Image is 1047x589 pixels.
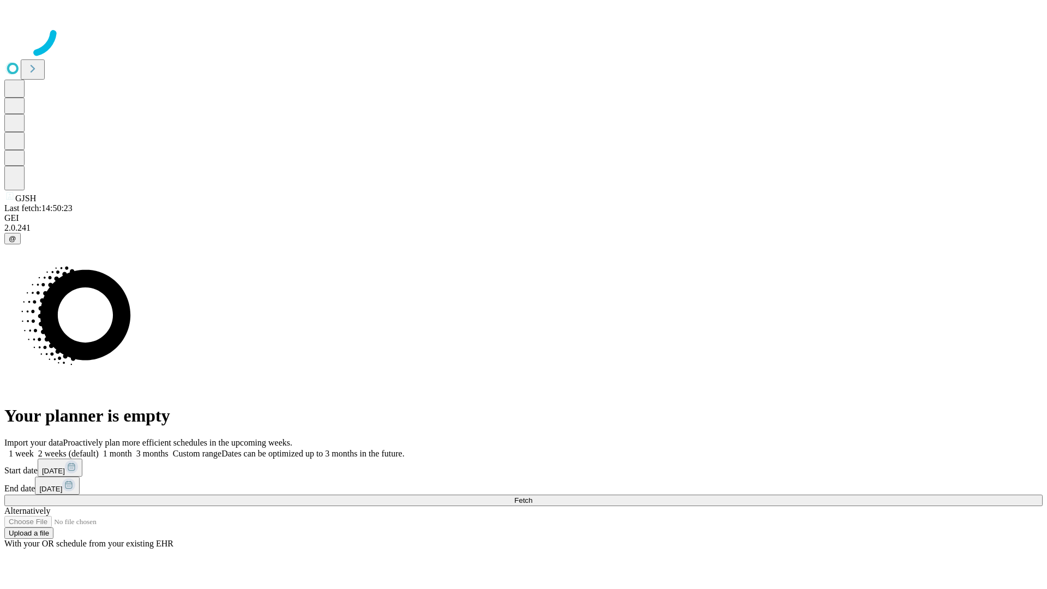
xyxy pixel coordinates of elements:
[42,467,65,475] span: [DATE]
[4,223,1043,233] div: 2.0.241
[38,459,82,477] button: [DATE]
[136,449,169,458] span: 3 months
[4,203,73,213] span: Last fetch: 14:50:23
[35,477,80,495] button: [DATE]
[4,213,1043,223] div: GEI
[4,495,1043,506] button: Fetch
[4,539,173,548] span: With your OR schedule from your existing EHR
[4,233,21,244] button: @
[4,477,1043,495] div: End date
[9,235,16,243] span: @
[9,449,34,458] span: 1 week
[173,449,221,458] span: Custom range
[4,506,50,515] span: Alternatively
[4,406,1043,426] h1: Your planner is empty
[4,438,63,447] span: Import your data
[15,194,36,203] span: GJSH
[221,449,404,458] span: Dates can be optimized up to 3 months in the future.
[103,449,132,458] span: 1 month
[63,438,292,447] span: Proactively plan more efficient schedules in the upcoming weeks.
[38,449,99,458] span: 2 weeks (default)
[4,527,53,539] button: Upload a file
[4,459,1043,477] div: Start date
[39,485,62,493] span: [DATE]
[514,496,532,504] span: Fetch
